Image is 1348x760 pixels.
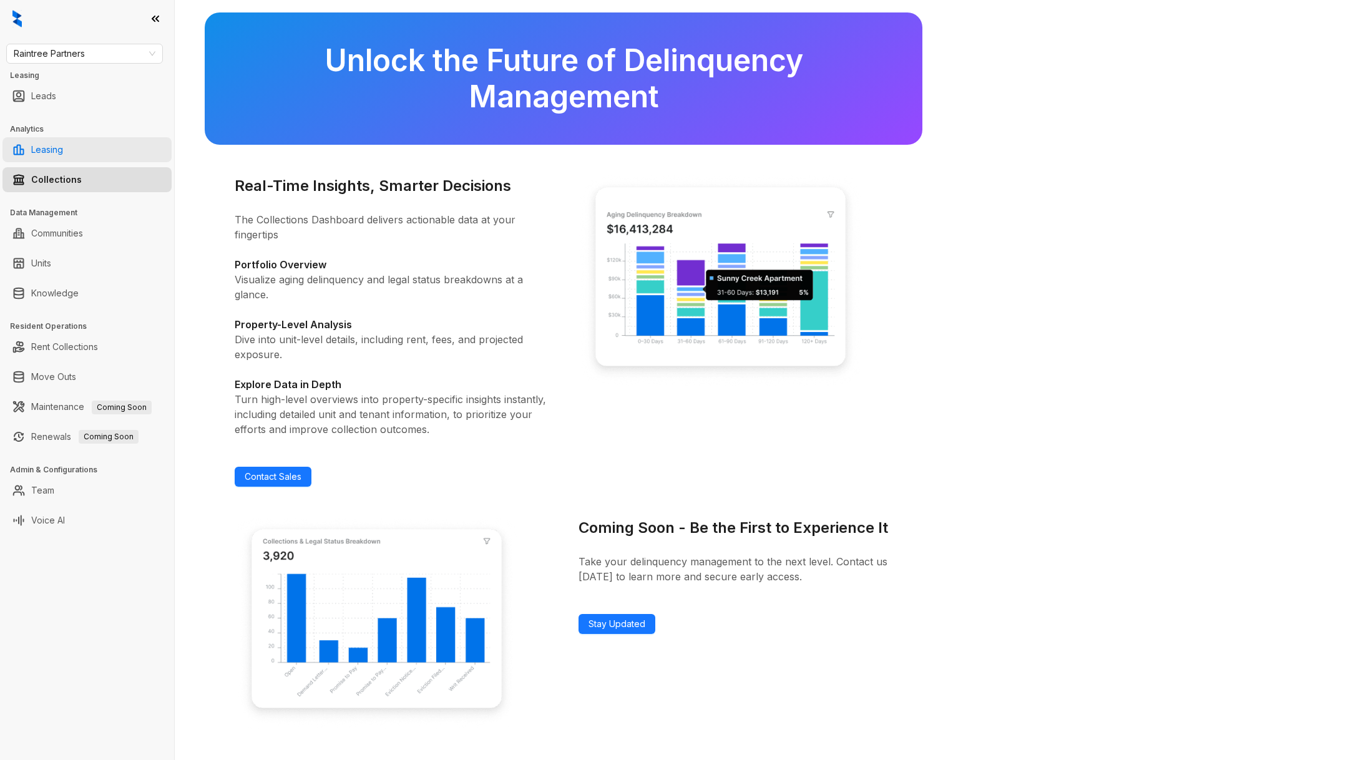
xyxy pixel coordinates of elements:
[579,175,862,387] img: Real-Time Insights, Smarter Decisions
[31,221,83,246] a: Communities
[10,124,174,135] h3: Analytics
[235,212,549,242] p: The Collections Dashboard delivers actionable data at your fingertips
[579,554,892,584] p: Take your delinquency management to the next level. Contact us [DATE] to learn more and secure ea...
[589,617,645,631] span: Stay Updated
[10,70,174,81] h3: Leasing
[31,281,79,306] a: Knowledge
[2,394,172,419] li: Maintenance
[579,517,892,539] h3: Coming Soon - Be the First to Experience It
[235,257,549,272] h4: Portfolio Overview
[2,221,172,246] li: Communities
[245,470,301,484] span: Contact Sales
[235,377,549,392] h4: Explore Data in Depth
[79,430,139,444] span: Coming Soon
[235,175,549,197] h3: Real-Time Insights, Smarter Decisions
[2,334,172,359] li: Rent Collections
[235,317,549,332] h4: Property-Level Analysis
[2,281,172,306] li: Knowledge
[31,508,65,533] a: Voice AI
[31,364,76,389] a: Move Outs
[235,272,549,302] p: Visualize aging delinquency and legal status breakdowns at a glance.
[2,424,172,449] li: Renewals
[235,332,549,362] p: Dive into unit-level details, including rent, fees, and projected exposure.
[2,137,172,162] li: Leasing
[2,84,172,109] li: Leads
[2,167,172,192] li: Collections
[31,84,56,109] a: Leads
[14,44,155,63] span: Raintree Partners
[2,251,172,276] li: Units
[10,321,174,332] h3: Resident Operations
[2,364,172,389] li: Move Outs
[31,424,139,449] a: RenewalsComing Soon
[92,401,152,414] span: Coming Soon
[2,508,172,533] li: Voice AI
[31,251,51,276] a: Units
[31,478,54,503] a: Team
[2,478,172,503] li: Team
[235,517,519,729] img: Coming Soon - Be the First to Experience It
[579,614,655,634] a: Stay Updated
[235,467,311,487] a: Contact Sales
[31,167,82,192] a: Collections
[10,207,174,218] h3: Data Management
[31,137,63,162] a: Leasing
[235,42,892,115] h2: Unlock the Future of Delinquency Management
[31,334,98,359] a: Rent Collections
[235,392,549,437] p: Turn high-level overviews into property-specific insights instantly, including detailed unit and ...
[10,464,174,475] h3: Admin & Configurations
[12,10,22,27] img: logo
